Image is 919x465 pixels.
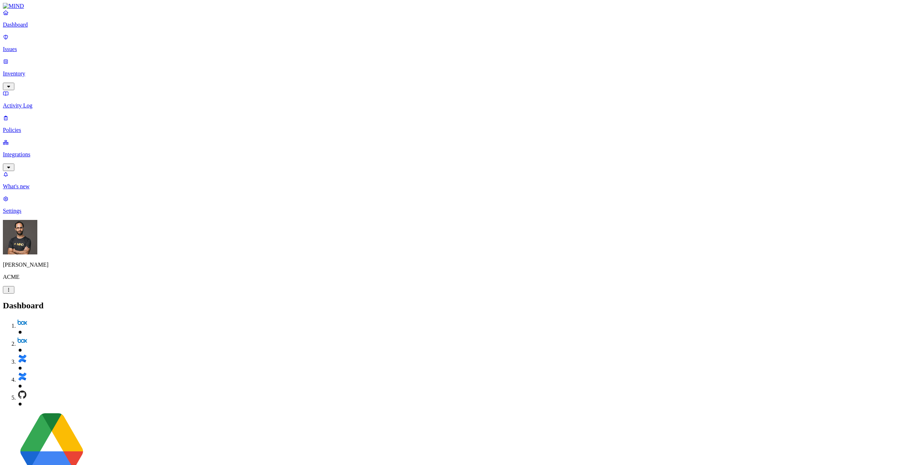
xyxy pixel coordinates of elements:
p: Settings [3,208,916,214]
a: Settings [3,195,916,214]
p: Activity Log [3,102,916,109]
p: Issues [3,46,916,52]
a: What's new [3,171,916,190]
p: Dashboard [3,22,916,28]
img: MIND [3,3,24,9]
a: Issues [3,34,916,52]
a: MIND [3,3,916,9]
a: Dashboard [3,9,916,28]
img: svg%3e [17,372,27,382]
h2: Dashboard [3,301,916,310]
img: svg%3e [17,336,27,346]
a: Activity Log [3,90,916,109]
p: Integrations [3,151,916,158]
p: Policies [3,127,916,133]
a: Inventory [3,58,916,89]
p: Inventory [3,70,916,77]
p: [PERSON_NAME] [3,262,916,268]
p: ACME [3,274,916,280]
img: Ohad Abarbanel [3,220,37,254]
img: svg%3e [17,354,27,364]
img: svg%3e [17,318,27,328]
a: Policies [3,115,916,133]
img: svg%3e [17,390,27,400]
a: Integrations [3,139,916,170]
p: What's new [3,183,916,190]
